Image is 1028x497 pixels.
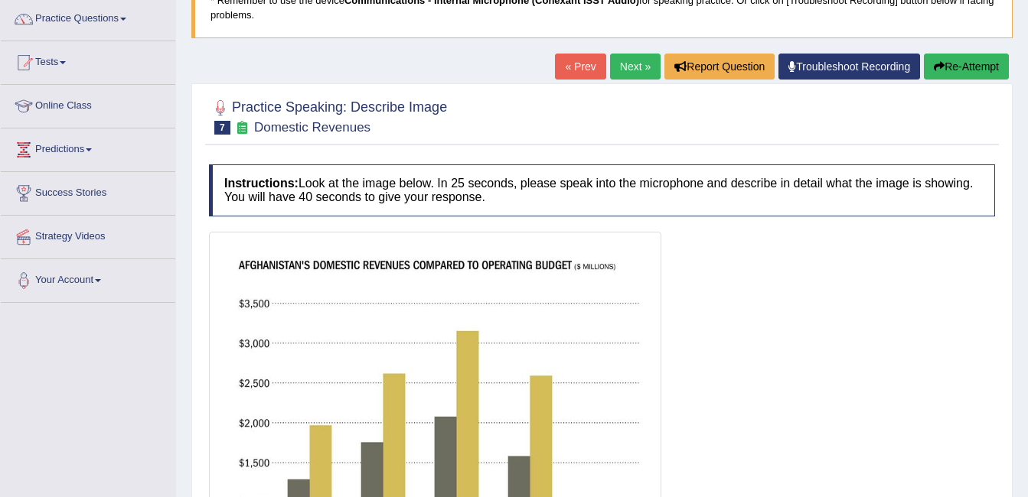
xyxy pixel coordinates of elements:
span: 7 [214,121,230,135]
button: Report Question [664,54,775,80]
a: Your Account [1,259,175,297]
b: Instructions: [224,177,299,190]
small: Exam occurring question [234,121,250,135]
a: Online Class [1,85,175,123]
h4: Look at the image below. In 25 seconds, please speak into the microphone and describe in detail w... [209,164,995,216]
h2: Practice Speaking: Describe Image [209,96,447,135]
a: Predictions [1,128,175,167]
a: Next » [610,54,661,80]
a: Success Stories [1,172,175,210]
a: Troubleshoot Recording [778,54,920,80]
a: Strategy Videos [1,216,175,254]
small: Domestic Revenues [254,120,370,135]
a: « Prev [555,54,605,80]
button: Re-Attempt [924,54,1009,80]
a: Tests [1,41,175,80]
